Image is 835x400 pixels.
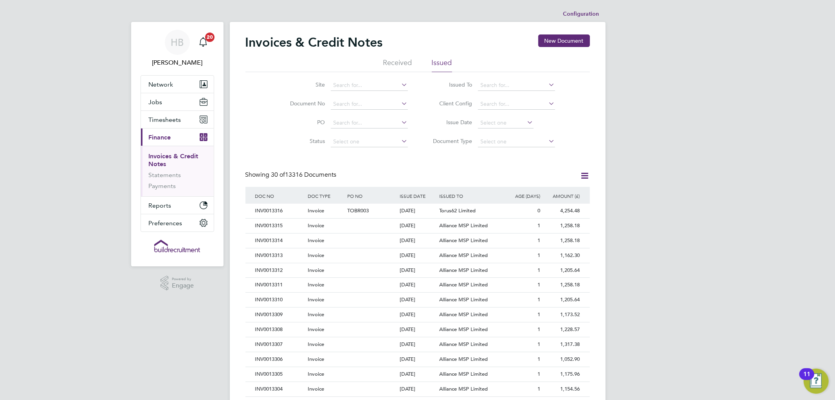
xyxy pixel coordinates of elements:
[478,99,555,110] input: Search for...
[253,382,306,396] div: INV0013304
[131,22,224,266] nav: Main navigation
[141,197,214,214] button: Reports
[398,219,437,233] div: [DATE]
[398,337,437,352] div: [DATE]
[149,202,171,209] span: Reports
[141,129,214,146] button: Finance
[439,386,488,392] span: Alliance MSP Limited
[280,138,325,145] label: Status
[308,356,324,362] span: Invoice
[503,187,543,205] div: AGE (DAYS)
[543,263,582,278] div: 1,205.64
[253,278,306,292] div: INV0013311
[308,371,324,377] span: Invoice
[398,367,437,382] div: [DATE]
[308,237,324,244] span: Invoice
[205,33,215,42] span: 20
[161,276,194,291] a: Powered byEngage
[253,233,306,248] div: INV0013314
[149,98,162,106] span: Jobs
[149,219,182,227] span: Preferences
[280,100,325,107] label: Document No
[538,267,541,273] span: 1
[543,278,582,292] div: 1,258.18
[398,263,437,278] div: [DATE]
[439,237,488,244] span: Alliance MSP Limited
[308,252,324,259] span: Invoice
[427,138,473,145] label: Document Type
[804,369,829,394] button: Open Resource Center, 11 new notifications
[141,240,214,252] a: Go to home page
[306,187,345,205] div: DOC TYPE
[398,233,437,248] div: [DATE]
[253,322,306,337] div: INV0013308
[308,386,324,392] span: Invoice
[538,371,541,377] span: 1
[543,233,582,248] div: 1,258.18
[538,356,541,362] span: 1
[331,136,408,147] input: Select one
[439,296,488,303] span: Alliance MSP Limited
[439,207,476,214] span: Torus62 Limited
[543,248,582,263] div: 1,162.30
[427,81,473,88] label: Issued To
[347,207,369,214] span: TOBR003
[253,187,306,205] div: DOC NO
[308,281,324,288] span: Invoice
[141,214,214,232] button: Preferences
[439,326,488,333] span: Alliance MSP Limited
[538,386,541,392] span: 1
[398,322,437,337] div: [DATE]
[432,58,452,72] li: Issued
[398,352,437,367] div: [DATE]
[141,93,214,110] button: Jobs
[308,267,324,273] span: Invoice
[478,118,534,129] input: Select one
[538,237,541,244] span: 1
[543,293,582,307] div: 1,205.64
[308,207,324,214] span: Invoice
[543,219,582,233] div: 1,258.18
[439,222,488,229] span: Alliance MSP Limited
[141,111,214,128] button: Timesheets
[253,308,306,322] div: INV0013309
[253,204,306,218] div: INV0013316
[543,187,582,205] div: AMOUNT (£)
[141,76,214,93] button: Network
[271,171,285,179] span: 30 of
[383,58,412,72] li: Received
[538,34,590,47] button: New Document
[308,222,324,229] span: Invoice
[245,171,338,179] div: Showing
[543,308,582,322] div: 1,173.52
[149,152,198,168] a: Invoices & Credit Notes
[331,99,408,110] input: Search for...
[538,252,541,259] span: 1
[478,136,555,147] input: Select one
[253,263,306,278] div: INV0013312
[398,308,437,322] div: [DATE]
[439,252,488,259] span: Alliance MSP Limited
[439,311,488,318] span: Alliance MSP Limited
[538,281,541,288] span: 1
[172,276,194,282] span: Powered by
[803,374,810,384] div: 11
[253,248,306,263] div: INV0013313
[141,30,214,67] a: HB[PERSON_NAME]
[280,119,325,126] label: PO
[171,37,184,47] span: HB
[427,100,473,107] label: Client Config
[331,118,408,129] input: Search for...
[149,171,181,179] a: Statements
[538,207,541,214] span: 0
[398,204,437,218] div: [DATE]
[543,382,582,396] div: 1,154.56
[141,146,214,196] div: Finance
[345,187,398,205] div: PO NO
[331,80,408,91] input: Search for...
[308,311,324,318] span: Invoice
[563,6,599,22] li: Configuration
[439,267,488,273] span: Alliance MSP Limited
[253,367,306,382] div: INV0013305
[149,81,173,88] span: Network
